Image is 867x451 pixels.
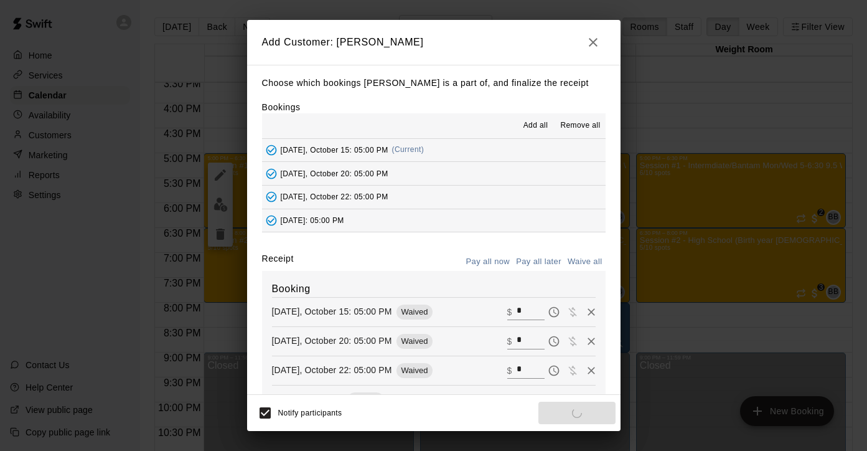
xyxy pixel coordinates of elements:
button: Added - Collect Payment [262,164,281,183]
span: Notify participants [278,409,342,417]
button: Add all [515,116,555,136]
span: (Current) [392,145,424,154]
span: [DATE]: 05:00 PM [281,216,344,224]
span: Pay later [545,394,563,404]
p: $ [507,306,512,318]
span: Remove all [560,120,600,132]
span: Waived [396,366,433,375]
button: Added - Collect Payment [262,211,281,230]
label: Receipt [262,252,294,272]
span: [DATE], October 22: 05:00 PM [281,192,388,201]
p: $ [507,364,512,377]
button: Waive all [565,252,606,272]
p: $ [507,335,512,348]
h2: Add Customer: [PERSON_NAME] [247,20,621,65]
span: Waived [396,336,433,346]
button: Pay all now [463,252,513,272]
button: Added - Collect Payment[DATE], October 20: 05:00 PM [262,162,606,185]
p: [DATE], October 20: 05:00 PM [272,335,392,347]
button: Remove [582,361,601,380]
button: Remove [582,391,601,409]
button: Remove all [555,116,605,136]
button: Added - Collect Payment [262,141,281,159]
span: Waive payment [563,364,582,375]
span: [DATE], October 20: 05:00 PM [281,169,388,178]
button: Added - Collect Payment[DATE], October 22: 05:00 PM [262,186,606,209]
p: [DATE], October 22: 05:00 PM [272,364,392,376]
h6: Booking [272,281,596,297]
button: Added - Collect Payment[DATE], October 15: 05:00 PM(Current) [262,139,606,162]
span: Waive payment [563,394,582,404]
span: Pay later [545,306,563,316]
button: Added - Collect Payment[DATE]: 05:00 PM [262,209,606,232]
p: $ [507,394,512,406]
span: Add all [523,120,548,132]
span: Waived [396,307,433,316]
span: Pay later [545,335,563,346]
p: [DATE]: 05:00 PM [272,393,343,406]
button: Pay all later [513,252,565,272]
p: [DATE], October 15: 05:00 PM [272,305,392,318]
span: Waive payment [563,306,582,316]
label: Bookings [262,102,301,112]
p: Choose which bookings [PERSON_NAME] is a part of, and finalize the receipt [262,75,606,91]
span: Waive payment [563,335,582,346]
button: Remove [582,303,601,321]
span: [DATE], October 15: 05:00 PM [281,145,388,154]
span: Pay later [545,364,563,375]
button: Added - Collect Payment [262,188,281,206]
button: Remove [582,332,601,351]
